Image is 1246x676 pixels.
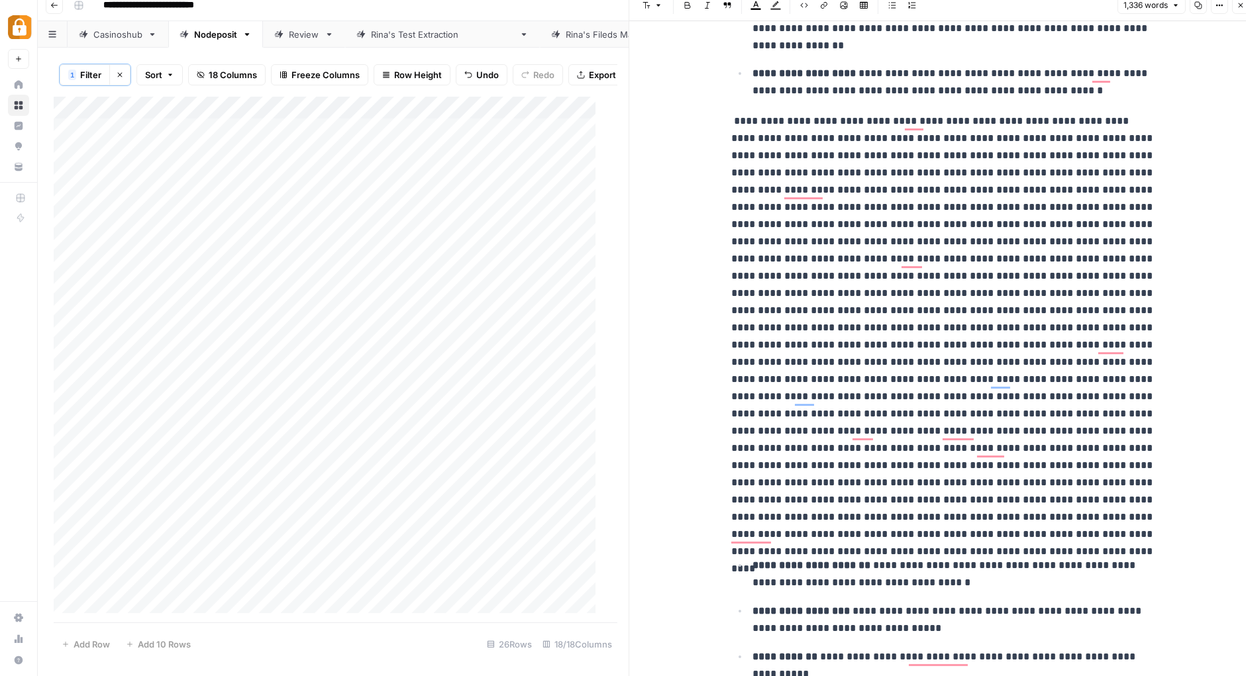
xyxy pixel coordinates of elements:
a: Casinoshub [68,21,168,48]
a: Usage [8,628,29,650]
a: Nodeposit [168,21,263,48]
a: [PERSON_NAME]'s Fileds Manual input [540,21,751,48]
button: Undo [456,64,507,85]
button: Row Height [374,64,450,85]
button: Freeze Columns [271,64,368,85]
div: 1 [68,70,76,80]
a: Insights [8,115,29,136]
a: Your Data [8,156,29,177]
button: 1Filter [60,64,109,85]
a: [PERSON_NAME]'s Test Extraction [345,21,540,48]
span: Redo [533,68,554,81]
button: Add 10 Rows [118,634,199,655]
button: Add Row [54,634,118,655]
span: Undo [476,68,499,81]
div: [PERSON_NAME]'s Fileds Manual input [566,28,725,41]
span: 1 [70,70,74,80]
span: Add Row [74,638,110,651]
a: Review [263,21,345,48]
div: Casinoshub [93,28,142,41]
div: [PERSON_NAME]'s Test Extraction [371,28,514,41]
a: Settings [8,607,29,628]
span: Export CSV [589,68,636,81]
span: Sort [145,68,162,81]
a: Browse [8,95,29,116]
div: Review [289,28,319,41]
button: Redo [513,64,563,85]
a: Opportunities [8,136,29,157]
div: Nodeposit [194,28,237,41]
button: Workspace: Adzz [8,11,29,44]
button: Help + Support [8,650,29,671]
img: Adzz Logo [8,15,32,39]
div: 26 Rows [482,634,537,655]
div: 18/18 Columns [537,634,617,655]
button: 18 Columns [188,64,266,85]
span: Row Height [394,68,442,81]
span: Add 10 Rows [138,638,191,651]
button: Export CSV [568,64,645,85]
button: Sort [136,64,183,85]
a: Home [8,74,29,95]
span: 18 Columns [209,68,257,81]
span: Filter [80,68,101,81]
span: Freeze Columns [291,68,360,81]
